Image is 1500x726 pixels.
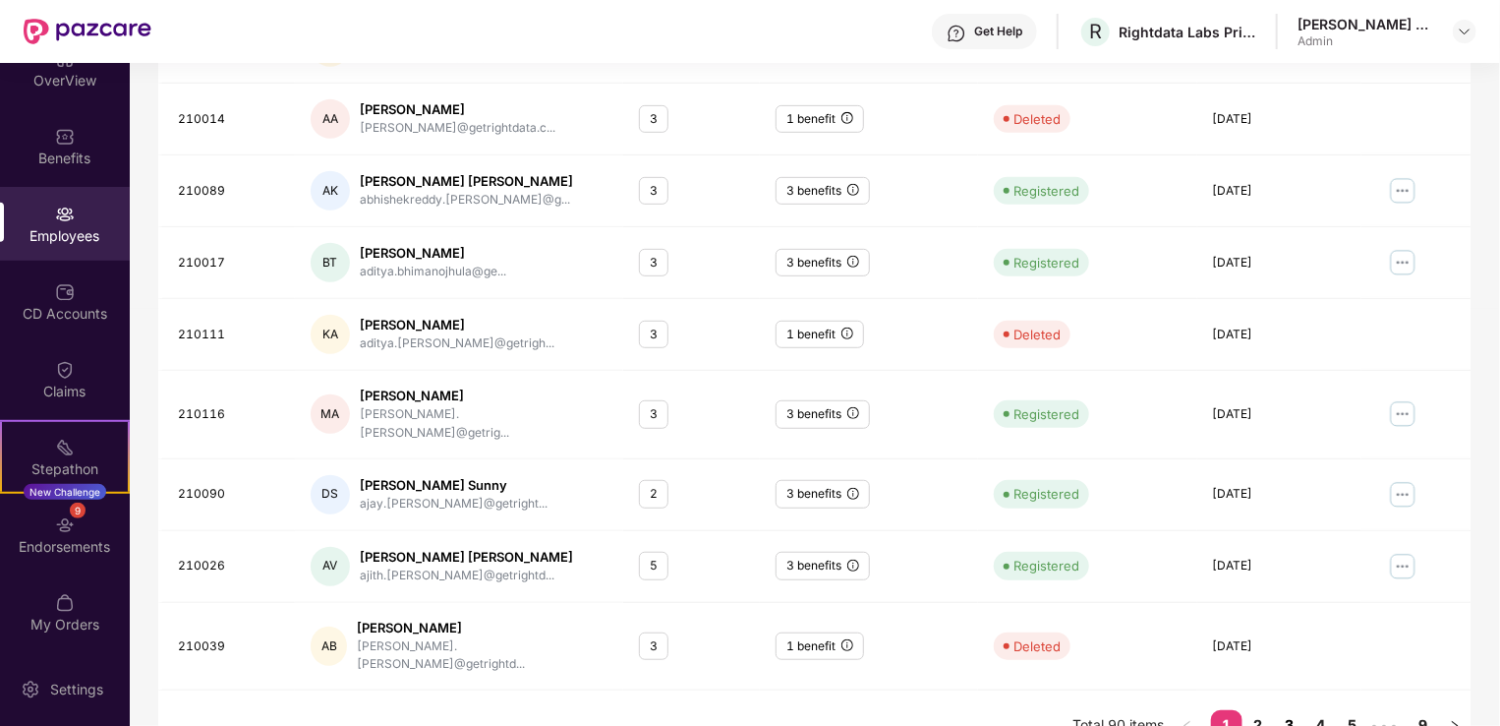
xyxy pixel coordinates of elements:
[178,110,279,129] div: 210014
[847,560,859,572] span: info-circle
[360,316,554,334] div: [PERSON_NAME]
[1213,485,1346,504] div: [DATE]
[1213,637,1346,656] div: [DATE]
[311,243,350,282] div: BT
[24,484,106,500] div: New Challenge
[311,315,350,354] div: KA
[639,249,668,277] div: 3
[1387,479,1418,511] img: manageButton
[1013,181,1079,201] div: Registered
[1387,398,1418,430] img: manageButton
[178,637,279,656] div: 210039
[947,24,966,43] img: svg+xml;base64,PHN2ZyBpZD0iSGVscC0zMngzMiIgeG1sbnM9Imh0dHA6Ly93d3cudzMub3JnLzIwMDAvc3ZnIiB3aWR0aD...
[776,552,870,580] div: 3 benefits
[1013,109,1061,129] div: Deleted
[311,475,350,514] div: DS
[847,407,859,419] span: info-circle
[360,405,607,443] div: [PERSON_NAME].[PERSON_NAME]@getrig...
[360,495,548,514] div: ajay.[PERSON_NAME]@getright...
[841,328,853,339] span: info-circle
[776,249,870,277] div: 3 benefits
[639,633,668,661] div: 3
[55,593,75,613] img: svg+xml;base64,PHN2ZyBpZD0iTXlfT3JkZXJzIiBkYXRhLW5hbWU9Ik15IE9yZGVycyIgeG1sbnM9Imh0dHA6Ly93d3cudz...
[1298,15,1435,33] div: [PERSON_NAME] Priya
[360,100,555,119] div: [PERSON_NAME]
[974,24,1022,39] div: Get Help
[178,557,279,575] div: 210026
[55,438,75,457] img: svg+xml;base64,PHN2ZyB4bWxucz0iaHR0cDovL3d3dy53My5vcmcvMjAwMC9zdmciIHdpZHRoPSIyMSIgaGVpZ2h0PSIyMC...
[2,459,128,479] div: Stepathon
[1213,326,1346,344] div: [DATE]
[357,637,606,675] div: [PERSON_NAME].[PERSON_NAME]@getrightd...
[1119,23,1256,41] div: Rightdata Labs Private Limited
[24,19,151,44] img: New Pazcare Logo
[360,334,554,353] div: aditya.[PERSON_NAME]@getrigh...
[1013,484,1079,504] div: Registered
[1387,551,1418,582] img: manageButton
[1213,557,1346,575] div: [DATE]
[639,552,668,580] div: 5
[70,503,86,518] div: 9
[776,633,864,661] div: 1 benefit
[1387,247,1418,278] img: manageButton
[1213,110,1346,129] div: [DATE]
[841,112,853,124] span: info-circle
[1213,254,1346,272] div: [DATE]
[360,548,573,567] div: [PERSON_NAME] [PERSON_NAME]
[55,282,75,302] img: svg+xml;base64,PHN2ZyBpZD0iQ0RfQWNjb3VudHMiIGRhdGEtbmFtZT0iQ0QgQWNjb3VudHMiIHhtbG5zPSJodHRwOi8vd3...
[178,326,279,344] div: 210111
[639,177,668,206] div: 3
[55,360,75,380] img: svg+xml;base64,PHN2ZyBpZD0iQ2xhaW0iIHhtbG5zPSJodHRwOi8vd3d3LnczLm9yZy8yMDAwL3N2ZyIgd2lkdGg9IjIwIi...
[1013,253,1079,272] div: Registered
[311,627,347,666] div: AB
[1089,20,1102,43] span: R
[776,400,870,429] div: 3 benefits
[360,119,555,138] div: [PERSON_NAME]@getrightdata.c...
[360,172,573,191] div: [PERSON_NAME] [PERSON_NAME]
[55,127,75,147] img: svg+xml;base64,PHN2ZyBpZD0iQmVuZWZpdHMiIHhtbG5zPSJodHRwOi8vd3d3LnczLm9yZy8yMDAwL3N2ZyIgd2lkdGg9Ij...
[178,485,279,504] div: 210090
[178,405,279,424] div: 210116
[1457,24,1472,39] img: svg+xml;base64,PHN2ZyBpZD0iRHJvcGRvd24tMzJ4MzIiIHhtbG5zPSJodHRwOi8vd3d3LnczLm9yZy8yMDAwL3N2ZyIgd2...
[178,254,279,272] div: 210017
[1213,405,1346,424] div: [DATE]
[360,476,548,495] div: [PERSON_NAME] Sunny
[178,182,279,201] div: 210089
[639,480,668,509] div: 2
[360,244,506,263] div: [PERSON_NAME]
[1013,404,1079,424] div: Registered
[639,105,668,134] div: 3
[847,256,859,268] span: info-circle
[311,171,350,211] div: AK
[360,567,573,585] div: ajith.[PERSON_NAME]@getrightd...
[841,639,853,651] span: info-circle
[311,394,350,434] div: MA
[1213,182,1346,201] div: [DATE]
[847,488,859,500] span: info-circle
[1298,33,1435,49] div: Admin
[1013,636,1061,656] div: Deleted
[776,321,864,349] div: 1 benefit
[311,99,350,139] div: AA
[55,205,75,224] img: svg+xml;base64,PHN2ZyBpZD0iRW1wbG95ZWVzIiB4bWxucz0iaHR0cDovL3d3dy53My5vcmcvMjAwMC9zdmciIHdpZHRoPS...
[776,105,864,134] div: 1 benefit
[776,480,870,509] div: 3 benefits
[1013,556,1079,575] div: Registered
[311,547,350,586] div: AV
[21,680,40,699] img: svg+xml;base64,PHN2ZyBpZD0iU2V0dGluZy0yMHgyMCIgeG1sbnM9Imh0dHA6Ly93d3cudzMub3JnLzIwMDAvc3ZnIiB3aW...
[639,321,668,349] div: 3
[360,263,506,281] div: aditya.bhimanojhula@ge...
[360,191,573,210] div: abhishekreddy.[PERSON_NAME]@g...
[357,619,606,637] div: [PERSON_NAME]
[847,184,859,196] span: info-circle
[639,400,668,429] div: 3
[55,515,75,535] img: svg+xml;base64,PHN2ZyBpZD0iRW5kb3JzZW1lbnRzIiB4bWxucz0iaHR0cDovL3d3dy53My5vcmcvMjAwMC9zdmciIHdpZH...
[44,680,109,699] div: Settings
[1387,175,1418,207] img: manageButton
[776,177,870,206] div: 3 benefits
[1013,325,1061,344] div: Deleted
[360,387,607,405] div: [PERSON_NAME]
